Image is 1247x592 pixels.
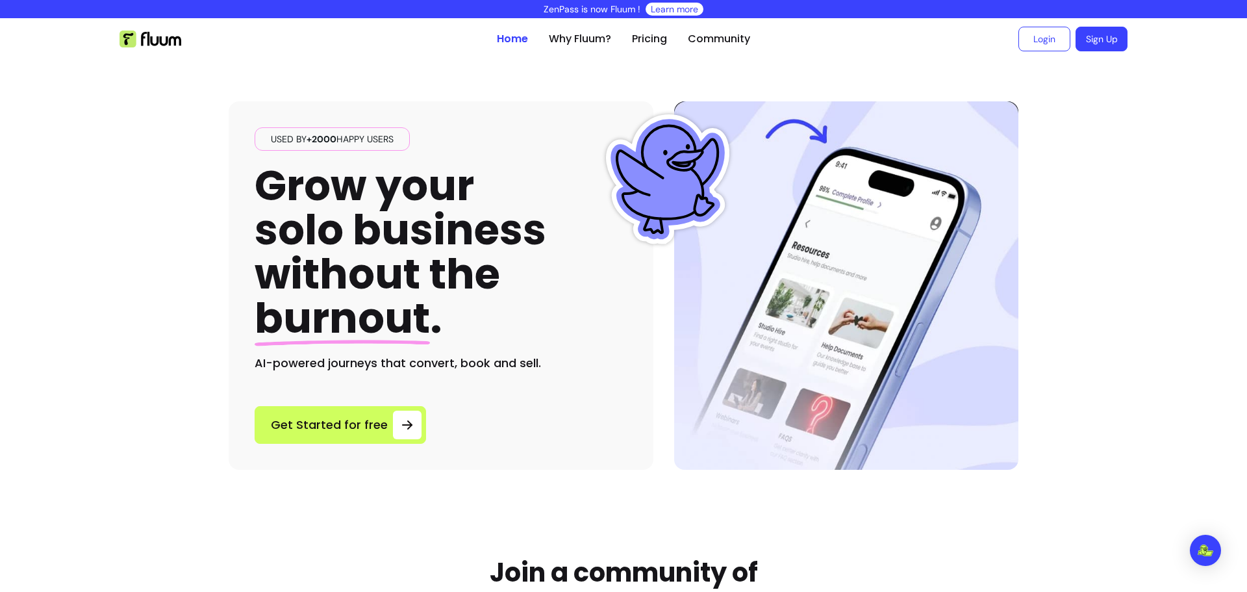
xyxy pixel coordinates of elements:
a: Community [688,31,750,47]
span: Get Started for free [271,416,388,434]
a: Login [1018,27,1070,51]
img: Fluum Logo [120,31,181,47]
div: Open Intercom Messenger [1190,535,1221,566]
a: Get Started for free [255,406,426,444]
h2: AI-powered journeys that convert, book and sell. [255,354,627,372]
a: Pricing [632,31,667,47]
h1: Grow your solo business without the . [255,164,546,341]
img: Hero [674,101,1018,470]
img: Fluum Duck sticker [603,114,733,244]
span: burnout [255,289,430,347]
a: Home [497,31,528,47]
span: Used by happy users [266,133,399,146]
span: +2000 [307,133,336,145]
p: ZenPass is now Fluum ! [544,3,640,16]
a: Learn more [651,3,698,16]
a: Why Fluum? [549,31,611,47]
a: Sign Up [1076,27,1127,51]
